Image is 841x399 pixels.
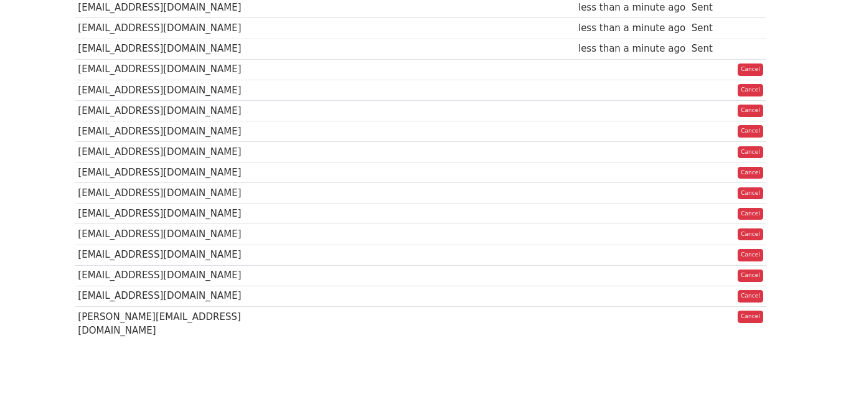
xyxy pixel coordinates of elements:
td: [EMAIL_ADDRESS][DOMAIN_NAME] [75,286,269,306]
a: Cancel [738,84,763,96]
td: [EMAIL_ADDRESS][DOMAIN_NAME] [75,18,269,39]
td: [EMAIL_ADDRESS][DOMAIN_NAME] [75,265,269,286]
td: [EMAIL_ADDRESS][DOMAIN_NAME] [75,80,269,100]
td: [EMAIL_ADDRESS][DOMAIN_NAME] [75,142,269,162]
td: [EMAIL_ADDRESS][DOMAIN_NAME] [75,245,269,265]
a: Cancel [738,249,763,261]
td: [PERSON_NAME][EMAIL_ADDRESS][DOMAIN_NAME] [75,306,269,340]
td: [EMAIL_ADDRESS][DOMAIN_NAME] [75,59,269,80]
a: Cancel [738,228,763,241]
td: Sent [688,18,728,39]
a: Cancel [738,125,763,138]
td: [EMAIL_ADDRESS][DOMAIN_NAME] [75,121,269,141]
a: Cancel [738,146,763,159]
td: [EMAIL_ADDRESS][DOMAIN_NAME] [75,39,269,59]
a: Cancel [738,208,763,220]
td: Sent [688,39,728,59]
td: [EMAIL_ADDRESS][DOMAIN_NAME] [75,204,269,224]
a: Cancel [738,270,763,282]
a: Cancel [738,167,763,179]
a: Cancel [738,187,763,200]
div: less than a minute ago [578,1,685,15]
td: [EMAIL_ADDRESS][DOMAIN_NAME] [75,183,269,204]
a: Cancel [738,105,763,117]
td: [EMAIL_ADDRESS][DOMAIN_NAME] [75,224,269,245]
div: less than a minute ago [578,21,685,35]
td: [EMAIL_ADDRESS][DOMAIN_NAME] [75,100,269,121]
td: [EMAIL_ADDRESS][DOMAIN_NAME] [75,162,269,183]
a: Cancel [738,290,763,303]
a: Cancel [738,311,763,323]
a: Cancel [738,63,763,76]
iframe: Chat Widget [779,339,841,399]
div: less than a minute ago [578,42,685,56]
